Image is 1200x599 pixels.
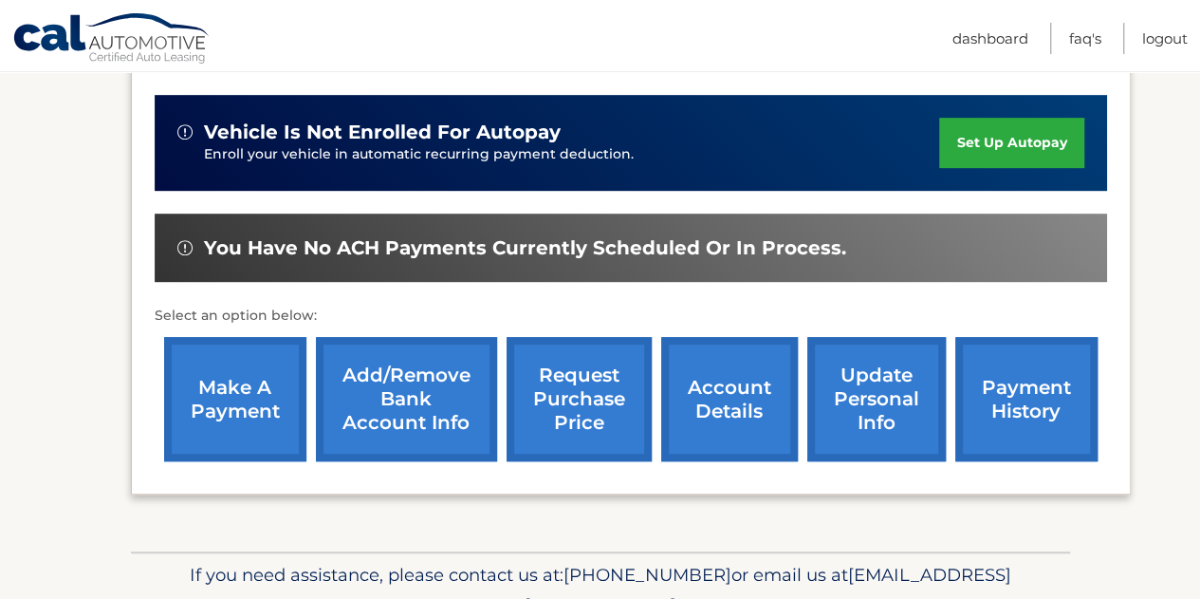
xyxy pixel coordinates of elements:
p: Enroll your vehicle in automatic recurring payment deduction. [204,144,940,165]
span: vehicle is not enrolled for autopay [204,121,561,144]
a: Logout [1142,23,1188,54]
a: Cal Automotive [12,12,212,67]
img: alert-white.svg [177,240,193,255]
a: set up autopay [939,118,1083,168]
a: Dashboard [952,23,1028,54]
a: request purchase price [507,337,652,461]
a: FAQ's [1069,23,1101,54]
span: You have no ACH payments currently scheduled or in process. [204,236,846,260]
span: [PHONE_NUMBER] [563,564,731,586]
a: account details [661,337,798,461]
a: update personal info [807,337,946,461]
img: alert-white.svg [177,124,193,140]
a: Add/Remove bank account info [316,337,497,461]
p: Select an option below: [155,305,1107,328]
a: payment history [955,337,1098,461]
a: make a payment [164,337,306,461]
